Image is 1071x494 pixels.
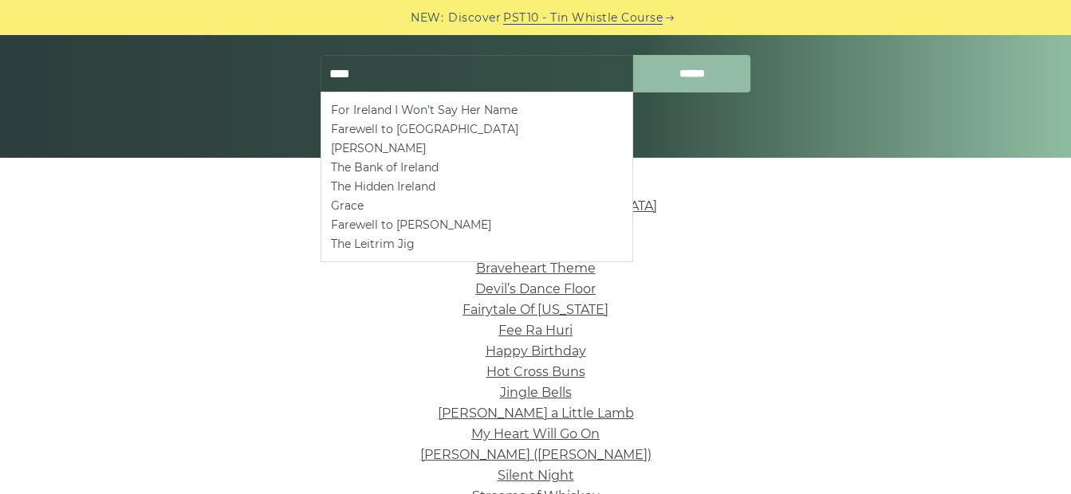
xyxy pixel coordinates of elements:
[448,9,501,27] span: Discover
[420,447,652,462] a: [PERSON_NAME] ([PERSON_NAME])
[411,9,443,27] span: NEW:
[471,426,600,441] a: My Heart Will Go On
[331,158,623,177] li: The Bank of Ireland
[331,196,623,215] li: Grace
[486,343,586,359] a: Happy Birthday
[500,385,572,400] a: Jingle Bells
[331,139,623,158] li: [PERSON_NAME]
[331,215,623,234] li: Farewell to [PERSON_NAME]
[331,234,623,253] li: The Leitrim Jig
[331,100,623,120] li: For Ireland I Won’t Say Her Name
[498,468,574,483] a: Silent Night
[498,323,573,338] a: Fee Ra Huri
[331,177,623,196] li: The Hidden Ireland
[331,120,623,139] li: Farewell to [GEOGRAPHIC_DATA]
[463,302,608,317] a: Fairytale Of [US_STATE]
[476,261,596,276] a: Braveheart Theme
[503,9,663,27] a: PST10 - Tin Whistle Course
[475,281,596,296] a: Devil’s Dance Floor
[438,406,634,421] a: [PERSON_NAME] a Little Lamb
[486,364,585,379] a: Hot Cross Buns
